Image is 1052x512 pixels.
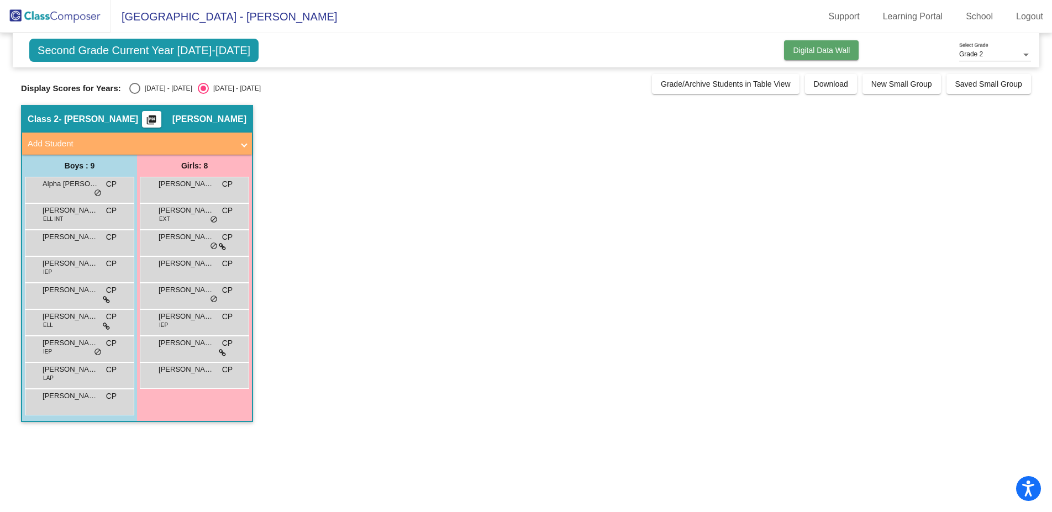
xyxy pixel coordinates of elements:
[106,337,117,349] span: CP
[210,295,218,304] span: do_not_disturb_alt
[959,50,983,58] span: Grade 2
[874,8,952,25] a: Learning Portal
[59,114,138,125] span: - [PERSON_NAME]
[222,337,233,349] span: CP
[793,46,850,55] span: Digital Data Wall
[210,215,218,224] span: do_not_disturb_alt
[21,83,121,93] span: Display Scores for Years:
[159,231,214,242] span: [PERSON_NAME]
[106,390,117,402] span: CP
[43,311,98,322] span: [PERSON_NAME]
[43,364,98,375] span: [PERSON_NAME]
[106,205,117,217] span: CP
[43,205,98,216] span: [PERSON_NAME]
[871,80,932,88] span: New Small Group
[784,40,859,60] button: Digital Data Wall
[222,231,233,243] span: CP
[222,205,233,217] span: CP
[820,8,869,25] a: Support
[222,311,233,323] span: CP
[43,284,98,295] span: [PERSON_NAME]
[1007,8,1052,25] a: Logout
[43,347,52,356] span: IEP
[22,133,252,155] mat-expansion-panel-header: Add Student
[140,83,192,93] div: [DATE] - [DATE]
[159,364,214,375] span: [PERSON_NAME]
[28,138,233,150] mat-panel-title: Add Student
[145,114,158,130] mat-icon: picture_as_pdf
[159,215,170,223] span: EXT
[137,155,252,177] div: Girls: 8
[43,337,98,349] span: [PERSON_NAME]
[222,284,233,296] span: CP
[106,311,117,323] span: CP
[22,155,137,177] div: Boys : 9
[222,178,233,190] span: CP
[661,80,791,88] span: Grade/Archive Students in Table View
[43,178,98,189] span: Alpha [PERSON_NAME]
[94,189,102,198] span: do_not_disturb_alt
[946,74,1031,94] button: Saved Small Group
[129,83,261,94] mat-radio-group: Select an option
[652,74,799,94] button: Grade/Archive Students in Table View
[159,258,214,269] span: [PERSON_NAME]
[29,39,259,62] span: Second Grade Current Year [DATE]-[DATE]
[43,321,53,329] span: ELL
[106,364,117,376] span: CP
[142,111,161,128] button: Print Students Details
[222,258,233,270] span: CP
[159,311,214,322] span: [PERSON_NAME] [PERSON_NAME]
[43,215,63,223] span: ELL INT
[814,80,848,88] span: Download
[111,8,337,25] span: [GEOGRAPHIC_DATA] - [PERSON_NAME]
[862,74,941,94] button: New Small Group
[957,8,1002,25] a: School
[106,284,117,296] span: CP
[159,321,168,329] span: IEP
[106,178,117,190] span: CP
[43,258,98,269] span: [PERSON_NAME]
[210,242,218,251] span: do_not_disturb_alt
[209,83,261,93] div: [DATE] - [DATE]
[94,348,102,357] span: do_not_disturb_alt
[159,178,214,189] span: [PERSON_NAME]
[106,258,117,270] span: CP
[222,364,233,376] span: CP
[106,231,117,243] span: CP
[159,205,214,216] span: [PERSON_NAME]
[805,74,857,94] button: Download
[159,337,214,349] span: [PERSON_NAME]
[43,390,98,402] span: [PERSON_NAME]
[43,231,98,242] span: [PERSON_NAME]
[172,114,246,125] span: [PERSON_NAME]
[28,114,59,125] span: Class 2
[955,80,1022,88] span: Saved Small Group
[159,284,214,295] span: [PERSON_NAME] [PERSON_NAME]
[43,268,52,276] span: IEP
[43,374,54,382] span: LAP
